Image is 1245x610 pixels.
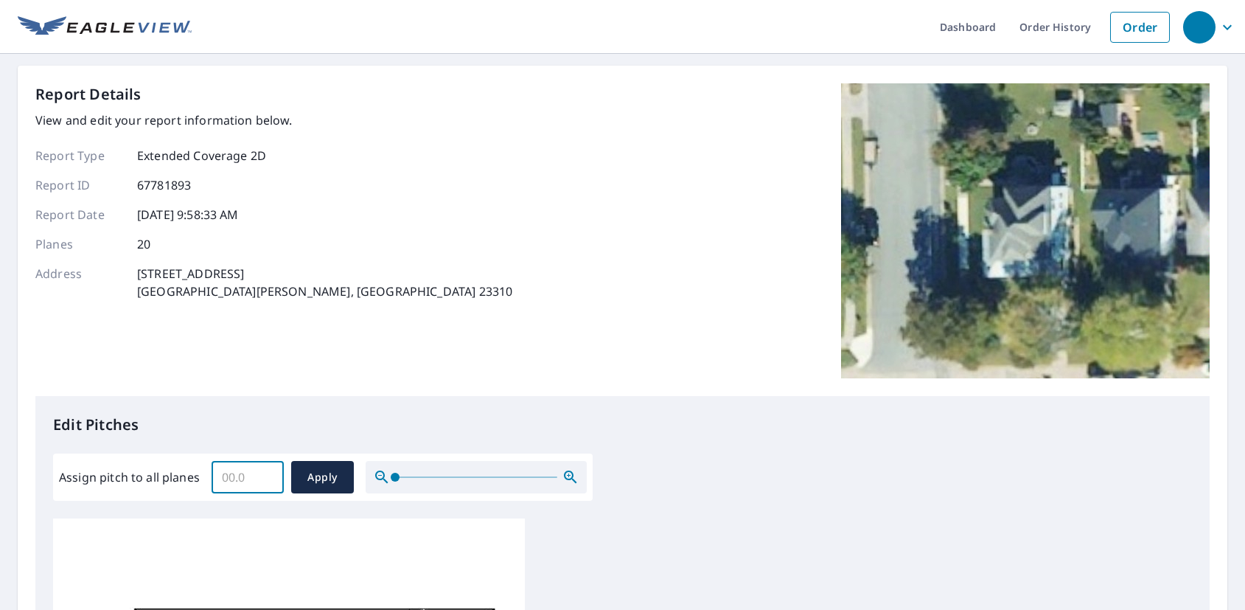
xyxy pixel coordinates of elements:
[212,457,284,498] input: 00.0
[59,468,200,486] label: Assign pitch to all planes
[18,16,192,38] img: EV Logo
[53,414,1192,436] p: Edit Pitches
[35,111,512,129] p: View and edit your report information below.
[35,176,124,194] p: Report ID
[291,461,354,493] button: Apply
[137,147,266,164] p: Extended Coverage 2D
[35,147,124,164] p: Report Type
[35,235,124,253] p: Planes
[35,265,124,300] p: Address
[137,206,239,223] p: [DATE] 9:58:33 AM
[1110,12,1170,43] a: Order
[841,83,1210,378] img: Top image
[303,468,342,487] span: Apply
[137,235,150,253] p: 20
[137,176,191,194] p: 67781893
[35,83,142,105] p: Report Details
[137,265,512,300] p: [STREET_ADDRESS] [GEOGRAPHIC_DATA][PERSON_NAME], [GEOGRAPHIC_DATA] 23310
[35,206,124,223] p: Report Date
